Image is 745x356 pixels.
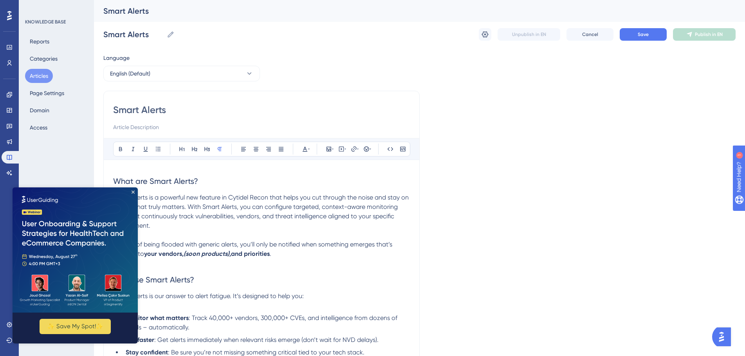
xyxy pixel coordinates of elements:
[620,28,667,41] button: Save
[25,69,53,83] button: Articles
[27,131,98,147] button: ✨ Save My Spot!✨
[25,103,54,117] button: Domain
[113,241,394,257] span: Instead of being flooded with generic alerts, you’ll only be notified when something emerges that...
[25,34,54,49] button: Reports
[184,250,231,257] strong: (soon products),
[126,314,399,331] span: : Track 40,000+ vendors, 300,000+ CVEs, and intelligence from dozens of feeds – automatically.
[25,120,52,135] button: Access
[712,325,736,349] iframe: UserGuiding AI Assistant Launcher
[54,4,57,10] div: 1
[25,86,69,100] button: Page Settings
[119,3,122,6] div: Close Preview
[25,19,66,25] div: KNOWLEDGE BASE
[126,349,168,356] strong: Stay confident
[582,31,598,38] span: Cancel
[270,250,271,257] span: .
[113,275,194,284] span: Why use Smart Alerts?
[103,66,260,81] button: English (Default)
[498,28,560,41] button: Unpublish in EN
[103,29,164,40] input: Article Name
[25,52,62,66] button: Categories
[144,250,184,257] strong: your vendors,
[566,28,613,41] button: Cancel
[113,176,198,186] span: What are Smart Alerts?
[695,31,723,38] span: Publish in EN
[103,5,716,16] div: Smart Alerts
[110,69,150,78] span: English (Default)
[113,104,410,116] input: Article Title
[113,122,410,132] input: Article Description
[126,336,154,343] strong: Act faster
[113,194,410,229] span: Smart Alerts is a powerful new feature in Cytidel Recon that helps you cut through the noise and ...
[231,250,270,257] strong: and priorities
[168,349,364,356] span: : Be sure you’re not missing something critical tied to your tech stack.
[512,31,546,38] span: Unpublish in EN
[18,2,49,11] span: Need Help?
[126,314,189,322] strong: Monitor what matters
[154,336,379,343] span: : Get alerts immediately when relevant risks emerge (don’t wait for NVD delays).
[673,28,736,41] button: Publish in EN
[103,53,130,63] span: Language
[638,31,649,38] span: Save
[113,292,304,300] span: Smart Alerts is our answer to alert fatigue. It’s designed to help you:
